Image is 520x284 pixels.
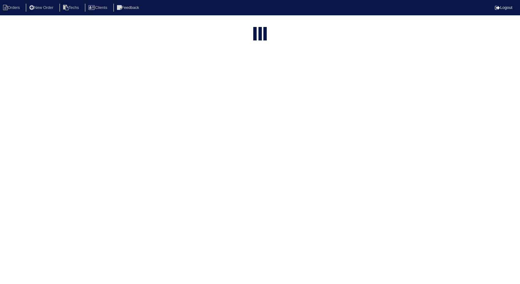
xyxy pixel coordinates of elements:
li: Feedback [113,4,144,12]
a: New Order [26,5,58,10]
a: Logout [495,5,512,10]
li: New Order [26,4,58,12]
a: Clients [85,5,112,10]
a: Techs [59,5,84,10]
li: Techs [59,4,84,12]
li: Clients [85,4,112,12]
div: loading... [258,27,262,42]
